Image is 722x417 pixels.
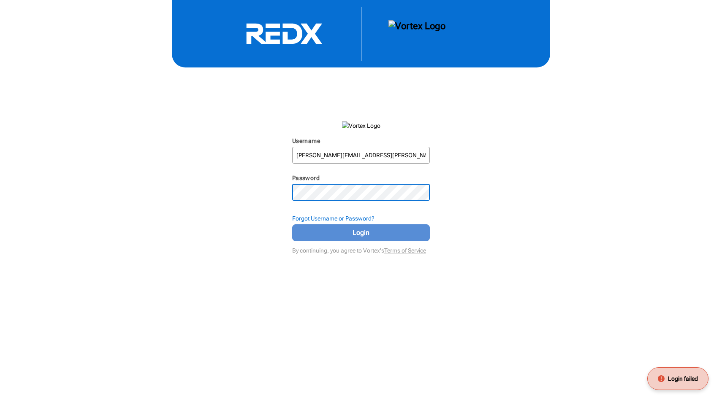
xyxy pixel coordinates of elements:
[303,228,420,238] span: Login
[342,121,380,130] img: Vortex Logo
[292,214,430,223] div: Forgot Username or Password?
[292,243,430,255] div: By continuing, you agree to Vortex's
[668,374,698,383] span: Login failed
[292,224,430,241] button: Login
[292,137,320,144] label: Username
[292,215,375,222] strong: Forgot Username or Password?
[292,175,320,181] label: Password
[221,23,347,45] svg: RedX Logo
[384,247,426,254] a: Terms of Service
[388,20,445,47] img: Vortex Logo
